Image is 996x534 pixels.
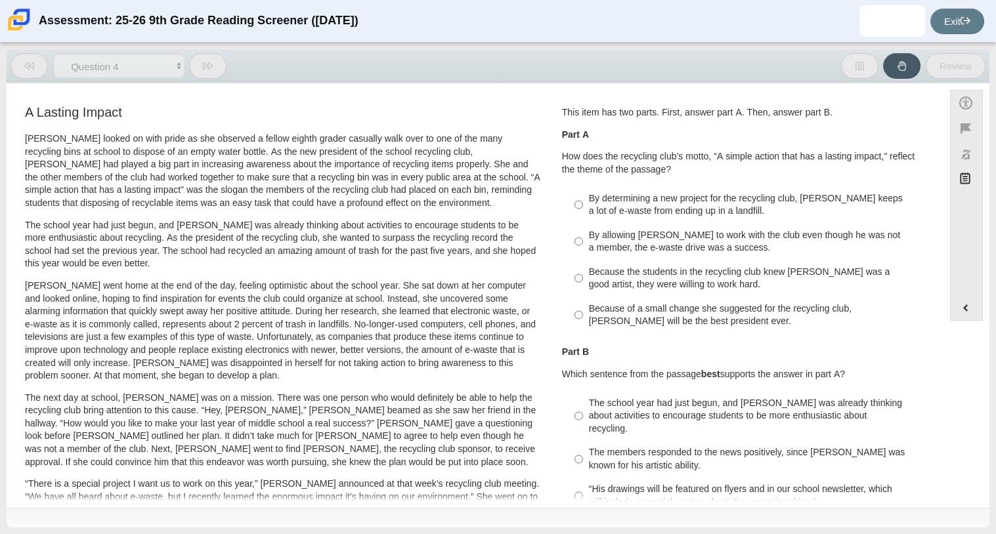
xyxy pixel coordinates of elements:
[562,346,589,358] b: Part B
[950,142,983,167] button: Toggle response masking
[589,483,920,508] div: “His drawings will be featured on flyers and in our school newsletter, which will include a speci...
[589,229,920,255] div: By allowing [PERSON_NAME] to work with the club even though he was not a member, the e-waste driv...
[950,115,983,141] button: Flag item
[562,150,927,176] p: How does the recycling club’s motto, “A simple action that has a lasting impact,” reflect the the...
[562,368,927,381] p: Which sentence from the passage supports the answer in part A?
[25,279,540,382] p: [PERSON_NAME] went home at the end of the day, feeling optimistic about the school year. She sat ...
[589,192,920,218] div: By determining a new project for the recycling club, [PERSON_NAME] keeps a lot of e-waste from en...
[5,24,33,35] a: Carmen School of Science & Technology
[25,392,540,469] p: The next day at school, [PERSON_NAME] was on a mission. There was one person who would definitely...
[930,9,984,34] a: Exit
[25,133,540,210] p: [PERSON_NAME] looked on with pride as she observed a fellow eighth grader casually walk over to o...
[951,295,982,320] button: Expand menu. Displays the button labels.
[950,90,983,115] button: Open Accessibility Menu
[562,129,589,140] b: Part A
[25,105,540,119] h3: A Lasting Impact
[589,446,920,472] div: The members responded to the news positively, since [PERSON_NAME] was known for his artistic abil...
[5,6,33,33] img: Carmen School of Science & Technology
[701,368,720,380] b: best
[883,53,920,79] button: Raise Your Hand
[13,90,937,503] div: Assessment items
[589,302,920,328] div: Because of a small change she suggested for the recycling club, [PERSON_NAME] will be the best pr...
[950,167,983,194] button: Notepad
[589,397,920,436] div: The school year had just begun, and [PERSON_NAME] was already thinking about activities to encour...
[39,5,358,37] div: Assessment: 25-26 9th Grade Reading Screener ([DATE])
[25,219,540,270] p: The school year had just begun, and [PERSON_NAME] was already thinking about activities to encour...
[882,10,903,31] img: marzell.cannon.20D4qO
[562,106,927,119] p: This item has two parts. First, answer part A. Then, answer part B.
[926,53,985,79] button: Review
[589,266,920,291] div: Because the students in the recycling club knew [PERSON_NAME] was a good artist, they were willin...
